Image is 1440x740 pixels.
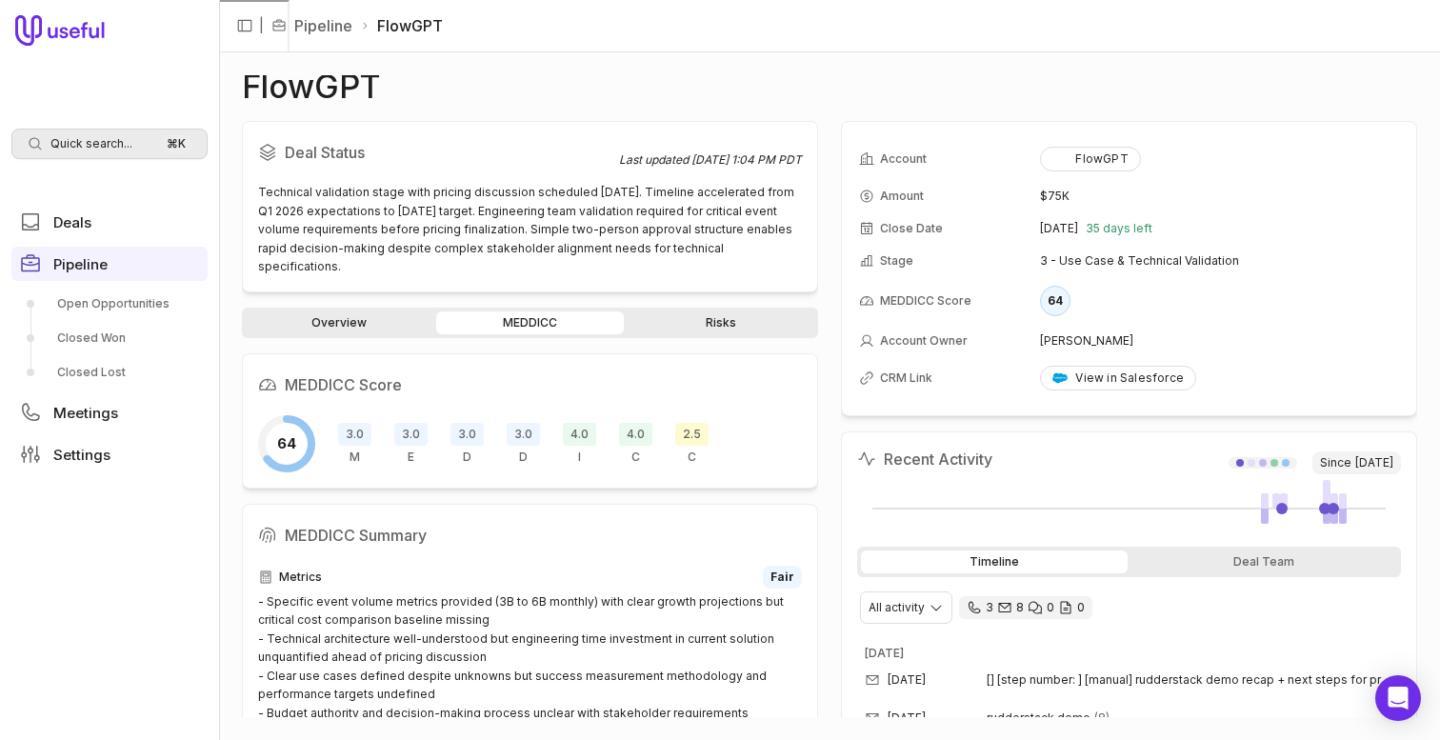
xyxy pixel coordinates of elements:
[11,437,208,471] a: Settings
[628,311,814,334] a: Risks
[888,710,926,726] time: [DATE]
[230,11,259,40] button: Collapse sidebar
[258,183,802,276] div: Technical validation stage with pricing discussion scheduled [DATE]. Timeline accelerated from Q1...
[861,550,1128,573] div: Timeline
[1375,675,1421,721] div: Open Intercom Messenger
[578,450,581,465] span: I
[53,406,118,420] span: Meetings
[880,370,932,386] span: CRM Link
[1086,221,1152,236] span: 35 days left
[1040,147,1140,171] button: FlowGPT
[161,134,191,153] kbd: ⌘ K
[360,14,443,37] li: FlowGPT
[1040,366,1196,390] a: View in Salesforce
[436,311,623,334] a: MEDDICC
[408,450,414,465] span: E
[619,152,802,168] div: Last updated
[50,136,132,151] span: Quick search...
[880,151,927,167] span: Account
[880,293,971,309] span: MEDDICC Score
[11,247,208,281] a: Pipeline
[1312,451,1401,474] span: Since
[338,423,371,446] span: 3.0
[294,14,352,37] a: Pipeline
[1052,370,1184,386] div: View in Salesforce
[11,357,208,388] a: Closed Lost
[880,221,943,236] span: Close Date
[507,423,540,465] div: Decision Process
[519,450,528,465] span: D
[675,423,709,465] div: Competition
[450,423,484,465] div: Decision Criteria
[563,423,596,465] div: Indicate Pain
[619,423,652,465] div: Champion
[338,423,371,465] div: Metrics
[242,75,381,98] h1: FlowGPT
[563,423,596,446] span: 4.0
[959,596,1092,619] div: 3 calls and 8 email threads
[53,448,110,462] span: Settings
[675,423,709,446] span: 2.5
[258,520,802,550] h2: MEDDICC Summary
[463,450,471,465] span: D
[258,370,802,400] h2: MEDDICC Score
[631,450,640,465] span: C
[880,253,913,269] span: Stage
[1094,710,1110,726] span: 8 emails in thread
[350,450,360,465] span: M
[880,189,924,204] span: Amount
[857,448,992,470] h2: Recent Activity
[11,323,208,353] a: Closed Won
[394,423,428,465] div: Economic Buyer
[987,710,1090,726] span: rudderstack demo
[865,646,904,660] time: [DATE]
[507,423,540,446] span: 3.0
[53,215,91,230] span: Deals
[259,14,264,37] span: |
[1052,151,1128,167] div: FlowGPT
[246,311,432,334] a: Overview
[11,395,208,430] a: Meetings
[450,423,484,446] span: 3.0
[688,450,696,465] span: C
[258,415,315,472] div: Overall MEDDICC score
[1131,550,1398,573] div: Deal Team
[277,432,296,455] span: 64
[53,257,108,271] span: Pipeline
[770,570,794,585] span: Fair
[691,152,802,167] time: [DATE] 1:04 PM PDT
[1040,286,1070,316] div: 64
[394,423,428,446] span: 3.0
[1040,246,1399,276] td: 3 - Use Case & Technical Validation
[1355,455,1393,470] time: [DATE]
[11,289,208,319] a: Open Opportunities
[888,672,926,688] time: [DATE]
[258,566,802,589] div: Metrics
[619,423,652,446] span: 4.0
[880,333,968,349] span: Account Owner
[987,672,1393,688] span: [] [step number: ] [manual] rudderstack demo recap + next steps for pricing
[1040,221,1078,236] time: [DATE]
[1040,181,1399,211] td: $75K
[11,289,208,388] div: Pipeline submenu
[258,137,619,168] h2: Deal Status
[11,205,208,239] a: Deals
[1040,326,1399,356] td: [PERSON_NAME]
